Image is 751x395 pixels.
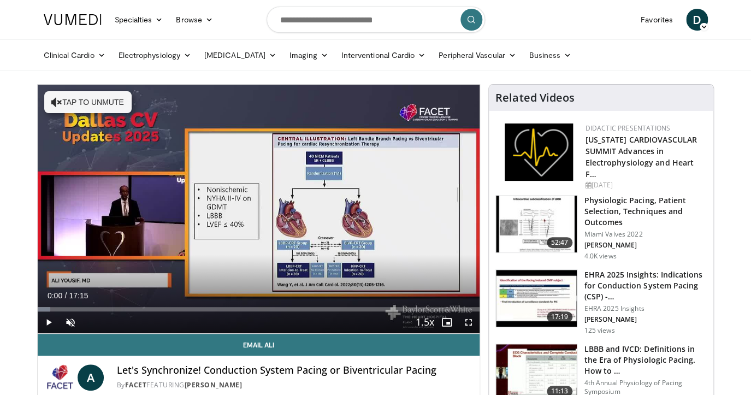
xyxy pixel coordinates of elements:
img: 1190cdae-34f8-4da3-8a3e-0c6a588fe0e0.150x105_q85_crop-smart_upscale.jpg [496,270,577,327]
p: EHRA 2025 Insights [584,304,707,313]
a: Electrophysiology [112,44,198,66]
a: FACET [125,380,147,390]
a: Browse [169,9,220,31]
a: 17:19 EHRA 2025 Insights: Indications for Conduction System Pacing (CSP) -… EHRA 2025 Insights [P... [495,269,707,335]
a: Peripheral Vascular [432,44,522,66]
a: [US_STATE] CARDIOVASCULAR SUMMIT Advances in Electrophysiology and Heart F… [585,134,697,179]
h4: Related Videos [495,91,574,104]
p: [PERSON_NAME] [584,315,707,324]
input: Search topics, interventions [267,7,485,33]
p: [PERSON_NAME] [584,241,707,250]
a: Interventional Cardio [335,44,433,66]
span: 0:00 [48,291,62,300]
p: 125 views [584,326,614,335]
button: Enable picture-in-picture mode [436,311,458,333]
div: Progress Bar [38,307,480,311]
a: Favorites [634,9,679,31]
h3: EHRA 2025 Insights: Indications for Conduction System Pacing (CSP) -… [584,269,707,302]
button: Tap to unmute [44,91,132,113]
a: [PERSON_NAME] [185,380,243,390]
span: 52:47 [547,237,573,248]
video-js: Video Player [38,85,480,334]
a: Imaging [283,44,335,66]
span: 17:15 [69,291,88,300]
h4: Let's Synchronize! Conduction System Pacing or Biventricular Pacing [117,364,471,376]
a: [MEDICAL_DATA] [198,44,283,66]
p: Miami Valves 2022 [584,230,707,239]
button: Playback Rate [414,311,436,333]
h3: LBBB and IVCD: Definitions in the Era of Physiologic Pacing. How to … [584,344,707,376]
span: 17:19 [547,311,573,322]
a: Business [523,44,578,66]
a: D [686,9,708,31]
p: 4.0K views [584,252,616,261]
img: VuMedi Logo [44,14,102,25]
div: Didactic Presentations [585,123,705,133]
img: 1860aa7a-ba06-47e3-81a4-3dc728c2b4cf.png.150x105_q85_autocrop_double_scale_upscale_version-0.2.png [505,123,573,181]
a: Clinical Cardio [37,44,112,66]
img: afb51a12-79cb-48e6-a9ec-10161d1361b5.150x105_q85_crop-smart_upscale.jpg [496,196,577,252]
h3: Physiologic Pacing, Patient Selection, Techniques and Outcomes [584,195,707,228]
button: Fullscreen [458,311,480,333]
button: Unmute [60,311,81,333]
a: Specialties [108,9,170,31]
div: [DATE] [585,180,705,190]
img: FACET [46,364,73,391]
span: / [65,291,67,300]
a: A [78,364,104,391]
a: Email Ali [38,334,480,356]
a: 52:47 Physiologic Pacing, Patient Selection, Techniques and Outcomes Miami Valves 2022 [PERSON_NA... [495,195,707,261]
div: By FEATURING [117,380,471,390]
button: Play [38,311,60,333]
